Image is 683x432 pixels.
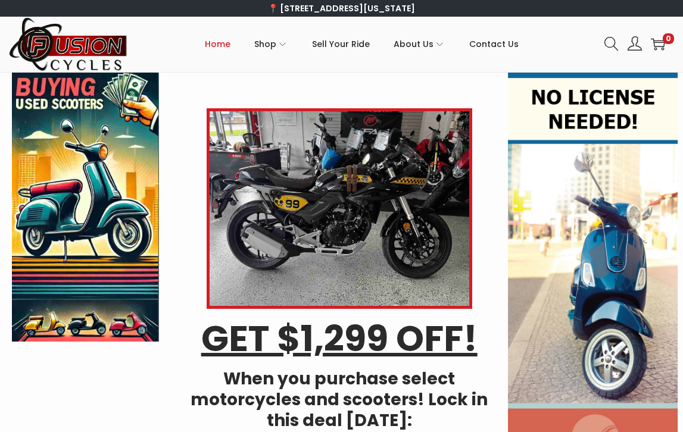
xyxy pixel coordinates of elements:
[268,2,415,14] a: 📍 [STREET_ADDRESS][US_STATE]
[201,314,478,364] u: GET $1,299 OFF!
[205,29,230,59] span: Home
[394,17,445,71] a: About Us
[128,17,595,71] nav: Primary navigation
[254,29,276,59] span: Shop
[312,29,370,59] span: Sell Your Ride
[651,37,665,51] a: 0
[469,17,519,71] a: Contact Us
[205,17,230,71] a: Home
[469,29,519,59] span: Contact Us
[177,368,502,431] h4: When you purchase select motorcycles and scooters! Lock in this deal [DATE]:
[312,17,370,71] a: Sell Your Ride
[9,17,128,72] img: Woostify retina logo
[394,29,433,59] span: About Us
[254,17,288,71] a: Shop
